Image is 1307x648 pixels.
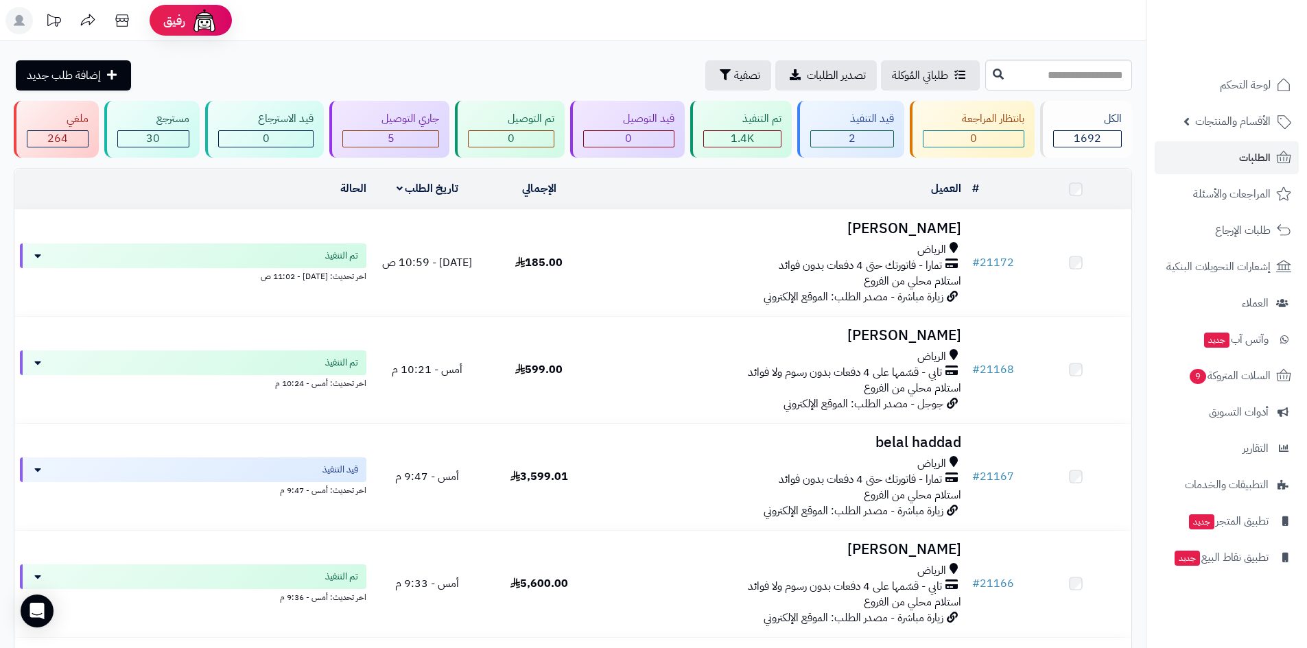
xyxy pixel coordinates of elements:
span: 0 [508,130,515,147]
a: مسترجع 30 [102,101,203,158]
span: جديد [1175,551,1200,566]
div: بانتظار المراجعة [923,111,1025,127]
span: 0 [263,130,270,147]
span: # [972,468,980,485]
a: الكل1692 [1037,101,1135,158]
a: قيد التوصيل 0 [567,101,687,158]
a: تطبيق المتجرجديد [1155,505,1299,538]
span: 9 [1189,368,1206,384]
a: إضافة طلب جديد [16,60,131,91]
span: زيارة مباشرة - مصدر الطلب: الموقع الإلكتروني [764,289,943,305]
span: زيارة مباشرة - مصدر الطلب: الموقع الإلكتروني [764,503,943,519]
span: إشعارات التحويلات البنكية [1166,257,1271,276]
span: تمارا - فاتورتك حتى 4 دفعات بدون فوائد [779,472,942,488]
a: الحالة [340,180,366,197]
span: طلبات الإرجاع [1215,221,1271,240]
span: العملاء [1242,293,1269,313]
span: استلام محلي من الفروع [864,380,961,396]
span: جديد [1204,333,1229,348]
a: تحديثات المنصة [36,7,71,38]
span: إضافة طلب جديد [27,67,101,84]
span: زيارة مباشرة - مصدر الطلب: الموقع الإلكتروني [764,610,943,626]
span: أدوات التسويق [1209,403,1269,422]
span: تطبيق المتجر [1188,512,1269,531]
span: رفيق [163,12,185,29]
img: logo-2.png [1214,10,1294,39]
span: 264 [47,130,68,147]
h3: belal haddad [600,435,961,451]
span: 5 [388,130,395,147]
a: # [972,180,979,197]
div: 0 [923,131,1024,147]
div: 5 [343,131,439,147]
span: 599.00 [515,361,563,378]
div: اخر تحديث: أمس - 9:47 م [20,482,366,496]
span: 0 [970,130,977,147]
a: العميل [931,180,961,197]
span: 1.4K [731,130,754,147]
span: التطبيقات والخدمات [1185,475,1269,494]
span: الطلبات [1239,148,1271,167]
span: أمس - 9:33 م [395,575,459,592]
span: 0 [625,130,632,147]
span: تم التنفيذ [325,356,358,370]
a: السلات المتروكة9 [1155,359,1299,392]
span: استلام محلي من الفروع [864,273,961,289]
span: جديد [1189,514,1214,529]
a: #21166 [972,575,1014,592]
div: اخر تحديث: [DATE] - 11:02 ص [20,268,366,283]
div: تم التنفيذ [703,111,782,127]
span: استلام محلي من الفروع [864,594,961,610]
div: تم التوصيل [468,111,554,127]
span: المراجعات والأسئلة [1193,184,1271,204]
a: طلبات الإرجاع [1155,214,1299,247]
span: استلام محلي من الفروع [864,487,961,503]
a: لوحة التحكم [1155,69,1299,101]
a: تصدير الطلبات [775,60,877,91]
span: 30 [146,130,160,147]
div: 1391 [704,131,781,147]
a: بانتظار المراجعة 0 [907,101,1038,158]
span: طلباتي المُوكلة [892,67,948,84]
span: وآتس آب [1203,330,1269,349]
div: مسترجع [117,111,190,127]
div: Open Intercom Messenger [21,595,54,627]
span: الأقسام والمنتجات [1195,112,1271,131]
a: الإجمالي [522,180,556,197]
span: تم التنفيذ [325,570,358,584]
span: أمس - 10:21 م [392,361,462,378]
a: أدوات التسويق [1155,396,1299,429]
span: الرياض [917,456,946,472]
a: تاريخ الطلب [397,180,459,197]
span: لوحة التحكم [1220,75,1271,95]
a: #21167 [972,468,1014,485]
a: جاري التوصيل 5 [327,101,453,158]
a: تطبيق نقاط البيعجديد [1155,541,1299,574]
a: قيد الاسترجاع 0 [202,101,327,158]
div: قيد الاسترجاع [218,111,314,127]
img: ai-face.png [191,7,218,34]
div: 264 [27,131,88,147]
span: الرياض [917,349,946,365]
div: 30 [118,131,189,147]
div: جاري التوصيل [342,111,440,127]
div: 0 [219,131,313,147]
span: جوجل - مصدر الطلب: الموقع الإلكتروني [784,396,943,412]
span: [DATE] - 10:59 ص [382,254,472,271]
span: التقارير [1243,439,1269,458]
span: # [972,254,980,271]
a: الطلبات [1155,141,1299,174]
span: 185.00 [515,254,563,271]
div: اخر تحديث: أمس - 10:24 م [20,375,366,389]
h3: [PERSON_NAME] [600,221,961,237]
span: تمارا - فاتورتك حتى 4 دفعات بدون فوائد [779,258,942,274]
span: تم التنفيذ [325,249,358,263]
div: ملغي [27,111,89,127]
span: تطبيق نقاط البيع [1173,548,1269,567]
div: اخر تحديث: أمس - 9:36 م [20,589,366,603]
span: قيد التنفيذ [322,463,358,477]
a: تم التوصيل 0 [452,101,567,158]
a: #21172 [972,254,1014,271]
a: العملاء [1155,287,1299,320]
a: قيد التنفيذ 2 [794,101,907,158]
